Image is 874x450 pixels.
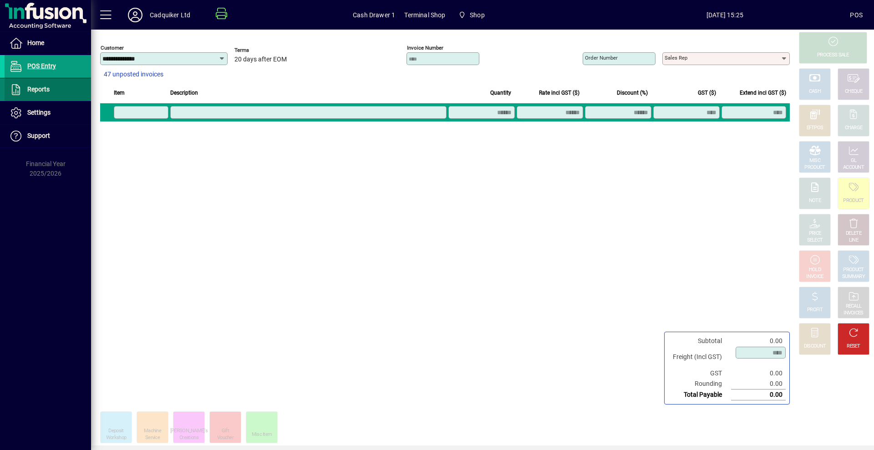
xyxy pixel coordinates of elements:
[845,125,863,131] div: CHARGE
[804,164,825,171] div: PRODUCT
[27,132,50,139] span: Support
[731,389,786,400] td: 0.00
[101,45,124,51] mat-label: Customer
[843,164,864,171] div: ACCOUNT
[809,267,821,273] div: HOLD
[27,62,56,70] span: POS Entry
[731,379,786,389] td: 0.00
[846,230,861,237] div: DELETE
[731,336,786,346] td: 0.00
[843,197,864,204] div: PRODUCT
[5,125,91,147] a: Support
[234,56,287,63] span: 20 days after EOM
[217,435,234,441] div: Voucher
[5,78,91,101] a: Reports
[668,379,731,389] td: Rounding
[470,8,485,22] span: Shop
[170,428,208,435] div: [PERSON_NAME]'s
[809,230,821,237] div: PRICE
[851,157,857,164] div: GL
[731,368,786,379] td: 0.00
[668,346,731,368] td: Freight (Incl GST)
[179,435,198,441] div: Creations
[114,88,125,98] span: Item
[108,428,123,435] div: Deposit
[740,88,786,98] span: Extend incl GST ($)
[455,7,488,23] span: Shop
[106,435,126,441] div: Workshop
[668,368,731,379] td: GST
[846,303,862,310] div: RECALL
[27,109,51,116] span: Settings
[407,45,443,51] mat-label: Invoice number
[145,435,160,441] div: Service
[252,431,272,438] div: Misc Item
[100,66,167,83] button: 47 unposted invoices
[27,39,44,46] span: Home
[806,273,823,280] div: INVOICE
[668,336,731,346] td: Subtotal
[665,55,687,61] mat-label: Sales rep
[668,389,731,400] td: Total Payable
[843,267,864,273] div: PRODUCT
[539,88,579,98] span: Rate incl GST ($)
[353,8,395,22] span: Cash Drawer 1
[845,88,862,95] div: CHEQUE
[222,428,229,435] div: Gift
[121,7,150,23] button: Profile
[847,343,860,350] div: RESET
[842,273,865,280] div: SUMMARY
[807,307,823,313] div: PROFIT
[698,88,716,98] span: GST ($)
[809,197,821,204] div: NOTE
[144,428,161,435] div: Machine
[809,88,821,95] div: CASH
[617,88,648,98] span: Discount (%)
[585,55,618,61] mat-label: Order number
[234,47,289,53] span: Terms
[600,8,850,22] span: [DATE] 15:25
[104,70,163,79] span: 47 unposted invoices
[27,86,50,93] span: Reports
[807,237,823,244] div: SELECT
[5,101,91,124] a: Settings
[804,343,826,350] div: DISCOUNT
[807,125,823,131] div: EFTPOS
[849,237,858,244] div: LINE
[850,8,863,22] div: POS
[404,8,445,22] span: Terminal Shop
[817,52,849,59] div: PROCESS SALE
[150,8,190,22] div: Cadquiker Ltd
[490,88,511,98] span: Quantity
[809,157,820,164] div: MISC
[5,32,91,55] a: Home
[170,88,198,98] span: Description
[844,310,863,317] div: INVOICES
